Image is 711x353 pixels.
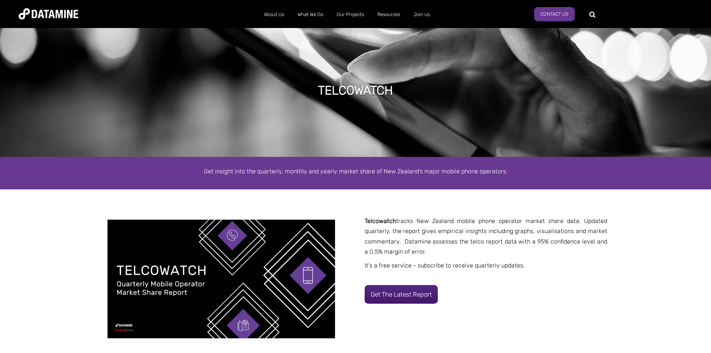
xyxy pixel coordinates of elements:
a: Join Us [407,5,437,24]
span: tracks New Zealand mobile phone operator market share data. Updated quarterly, the report gives e... [365,217,607,255]
a: About Us [257,5,291,24]
a: Our Projects [330,5,371,24]
a: Get the latest report [365,285,438,304]
img: Datamine [19,8,78,19]
span: It's a free service - subscribe to receive quarterly updates. [365,262,525,269]
img: Copy of Telcowatch Report Template (2) [107,220,335,338]
a: What We Do [291,5,330,24]
a: Contact Us [534,7,575,21]
strong: Telcowatch [365,217,396,225]
p: Get insight into the quarterly, monthly and yearly market share of New Zealand’s major mobile pho... [143,166,568,176]
a: Resources [371,5,407,24]
h1: TELCOWATCH [318,82,393,99]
